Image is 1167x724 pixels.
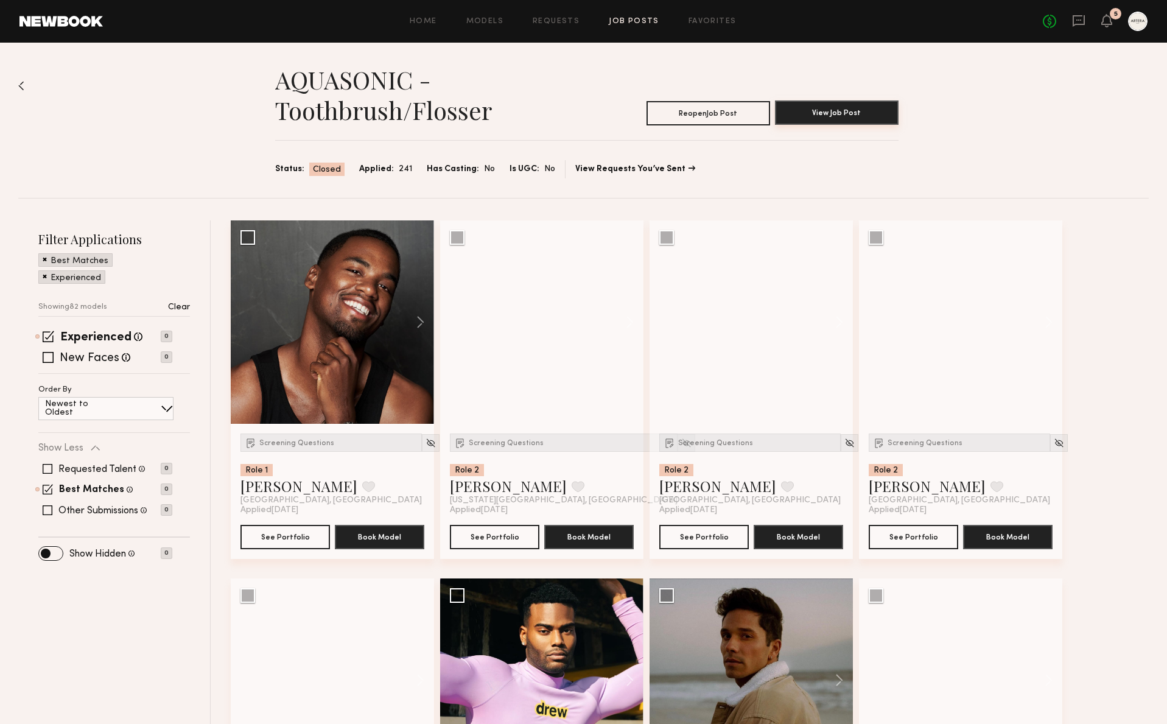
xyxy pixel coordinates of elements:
a: Job Posts [609,18,659,26]
p: 0 [161,483,172,495]
button: Book Model [544,525,634,549]
span: 241 [399,163,412,176]
div: Applied [DATE] [240,505,424,515]
p: 0 [161,351,172,363]
button: See Portfolio [450,525,539,549]
a: View Requests You’ve Sent [575,165,695,174]
button: See Portfolio [240,525,330,549]
p: 0 [161,463,172,474]
button: Book Model [335,525,424,549]
label: Other Submissions [58,506,138,516]
h2: Filter Applications [38,231,190,247]
button: Book Model [754,525,843,549]
label: Best Matches [59,485,124,495]
p: Showing 82 models [38,303,107,311]
p: Best Matches [51,257,108,265]
p: Newest to Oldest [45,400,117,417]
img: Submission Icon [454,437,466,449]
span: [GEOGRAPHIC_DATA], [GEOGRAPHIC_DATA] [869,496,1050,505]
a: Models [466,18,503,26]
p: Clear [168,303,190,312]
label: Show Hidden [69,549,126,559]
h1: AQUASONIC - Toothbrush/Flosser [275,65,587,125]
a: Book Model [544,531,634,541]
a: [PERSON_NAME] [240,476,357,496]
span: Status: [275,163,304,176]
a: View Job Post [775,101,899,125]
a: Requests [533,18,580,26]
a: [PERSON_NAME] [869,476,986,496]
button: ReopenJob Post [647,101,770,125]
span: Screening Questions [888,440,962,447]
span: Is UGC: [510,163,539,176]
label: New Faces [60,353,119,365]
a: Home [410,18,437,26]
button: See Portfolio [659,525,749,549]
span: Screening Questions [259,440,334,447]
img: Unhide Model [426,438,436,448]
span: Screening Questions [678,440,753,447]
a: Book Model [754,531,843,541]
div: Applied [DATE] [659,505,843,515]
span: [US_STATE][GEOGRAPHIC_DATA], [GEOGRAPHIC_DATA] [450,496,678,505]
span: Applied: [359,163,394,176]
img: Unhide Model [1054,438,1064,448]
p: 0 [161,504,172,516]
a: Book Model [335,531,424,541]
img: Unhide Model [844,438,855,448]
div: Role 2 [869,464,903,476]
img: Submission Icon [664,437,676,449]
button: See Portfolio [869,525,958,549]
span: [GEOGRAPHIC_DATA], [GEOGRAPHIC_DATA] [659,496,841,505]
a: Book Model [963,531,1053,541]
p: Order By [38,386,72,394]
img: Submission Icon [873,437,885,449]
div: Role 2 [450,464,484,476]
p: 0 [161,547,172,559]
img: Back to previous page [18,81,24,91]
span: Closed [313,164,341,176]
div: 5 [1114,11,1118,18]
button: View Job Post [775,100,899,125]
a: Favorites [689,18,737,26]
a: [PERSON_NAME] [450,476,567,496]
span: Has Casting: [427,163,479,176]
div: Role 1 [240,464,273,476]
span: No [544,163,555,176]
label: Experienced [60,332,131,344]
button: Book Model [963,525,1053,549]
div: Role 2 [659,464,693,476]
img: Submission Icon [245,437,257,449]
p: 0 [161,331,172,342]
span: Screening Questions [469,440,544,447]
a: [PERSON_NAME] [659,476,776,496]
p: Experienced [51,274,101,283]
div: Applied [DATE] [450,505,634,515]
span: [GEOGRAPHIC_DATA], [GEOGRAPHIC_DATA] [240,496,422,505]
label: Requested Talent [58,465,136,474]
div: Applied [DATE] [869,505,1053,515]
span: No [484,163,495,176]
p: Show Less [38,443,83,453]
